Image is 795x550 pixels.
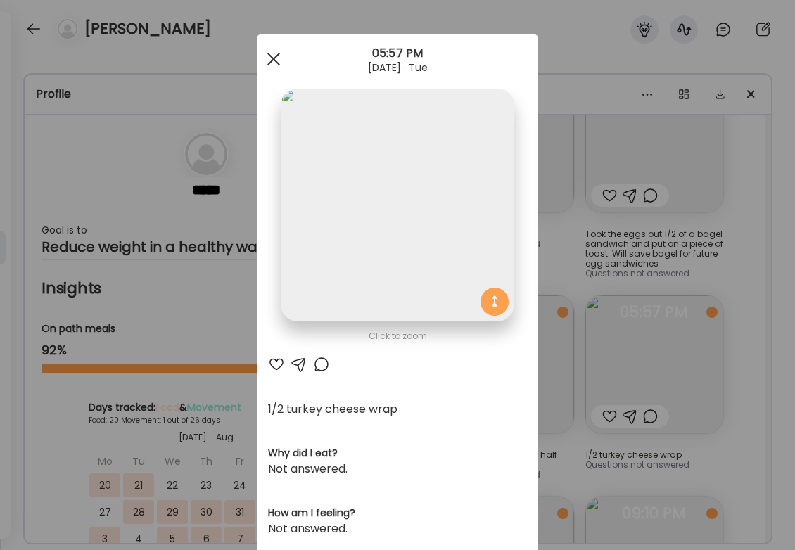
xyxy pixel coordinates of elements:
div: Not answered. [268,520,527,537]
div: 05:57 PM [257,45,538,62]
div: 1/2 turkey cheese wrap [268,401,527,418]
h3: Why did I eat? [268,446,527,461]
img: images%2FRHCXIxMrerc6tf8VC2cVkFzlZX02%2FBADpY3hvJ4bDV7B11r1N%2FeLmsVcJcFonmVeUljvQR_1080 [281,89,514,321]
h3: How am I feeling? [268,506,527,520]
div: Not answered. [268,461,527,478]
div: Click to zoom [268,328,527,345]
div: [DATE] · Tue [257,62,538,73]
